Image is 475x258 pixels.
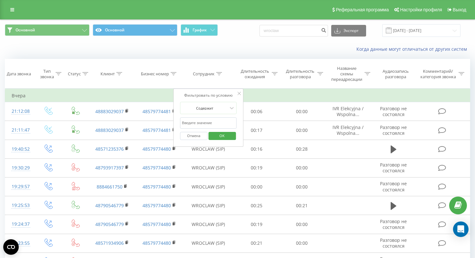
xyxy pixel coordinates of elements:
a: Когда данные могут отличаться от других систем [356,46,470,52]
a: 8884661750 [97,184,122,190]
button: Отмена [180,132,207,140]
td: WROCLAW (SIP) [183,140,234,158]
div: 19:30:29 [12,162,27,174]
span: Разговор не состоялся [380,124,407,136]
a: 48790546779 [95,221,124,227]
a: 48883029037 [95,127,124,133]
button: Основной [5,24,90,36]
td: 00:00 [279,234,324,253]
div: Длительность ожидания [240,69,270,80]
a: 48571235376 [95,146,124,152]
td: WROCLAW (SIP) [183,215,234,234]
span: Основной [16,27,35,33]
td: 00:25 [234,196,279,215]
div: Комментарий/категория звонка [419,69,457,80]
span: IVR Elekcyjna / Wspolna... [332,124,364,136]
button: Экспорт [331,25,366,37]
div: Open Intercom Messenger [453,221,469,237]
td: 00:28 [279,140,324,158]
div: Фильтровать по условию [180,92,237,99]
td: 00:06 [234,102,279,121]
span: Разговор не состоялся [380,180,407,192]
a: 48579774480 [142,221,171,227]
td: 00:21 [234,234,279,253]
div: Тип звонка [40,69,54,80]
div: Статус [68,71,81,77]
div: 21:11:47 [12,124,27,136]
span: Настройки профиля [400,7,442,12]
td: 00:00 [279,102,324,121]
div: 19:24:37 [12,218,27,231]
div: Клиент [100,71,115,77]
td: 00:00 [279,158,324,177]
a: 48579774481 [142,127,171,133]
a: 48579774480 [142,202,171,209]
span: OK [213,131,231,141]
td: 00:21 [279,196,324,215]
a: 48579774480 [142,184,171,190]
div: Название схемы переадресации [331,66,363,82]
td: 00:16 [234,140,279,158]
div: 19:23:55 [12,237,27,250]
a: 48579774480 [142,240,171,246]
div: 19:40:52 [12,143,27,156]
span: Разговор не состоялся [380,105,407,117]
button: Open CMP widget [3,239,19,255]
div: 19:25:53 [12,199,27,212]
span: Разговор не состоялся [380,237,407,249]
div: Длительность разговора [285,69,316,80]
button: OK [208,132,236,140]
td: Вчера [5,89,470,102]
span: IVR Elekcyjna / Wspolna... [332,105,364,117]
a: 48883029037 [95,108,124,114]
td: 00:19 [234,215,279,234]
a: 48793917397 [95,165,124,171]
a: 48579774480 [142,146,171,152]
div: 21:12:08 [12,105,27,118]
div: 19:29:57 [12,180,27,193]
input: Поиск по номеру [259,25,328,37]
button: График [181,24,218,36]
span: График [193,28,207,32]
td: WROCLAW (SIP) [183,177,234,196]
td: 00:17 [234,121,279,140]
div: Дата звонка [7,71,31,77]
td: WROCLAW (SIP) [183,196,234,215]
div: Сотрудник [193,71,215,77]
td: WROCLAW (SIP) [183,234,234,253]
td: 00:00 [279,177,324,196]
button: Основной [93,24,177,36]
td: WROCLAW (SIP) [183,158,234,177]
span: Реферальная программа [336,7,389,12]
td: 00:00 [279,121,324,140]
a: 48579774480 [142,165,171,171]
a: 48790546779 [95,202,124,209]
a: 48579774481 [142,108,171,114]
td: 00:00 [279,215,324,234]
span: Выход [453,7,466,12]
span: Разговор не состоялся [380,162,407,174]
a: 48571934906 [95,240,124,246]
div: Аудиозапись разговора [378,69,414,80]
td: 00:19 [234,158,279,177]
input: Введите значение [180,117,237,129]
div: Бизнес номер [141,71,169,77]
td: 00:00 [234,177,279,196]
span: Разговор не состоялся [380,218,407,230]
